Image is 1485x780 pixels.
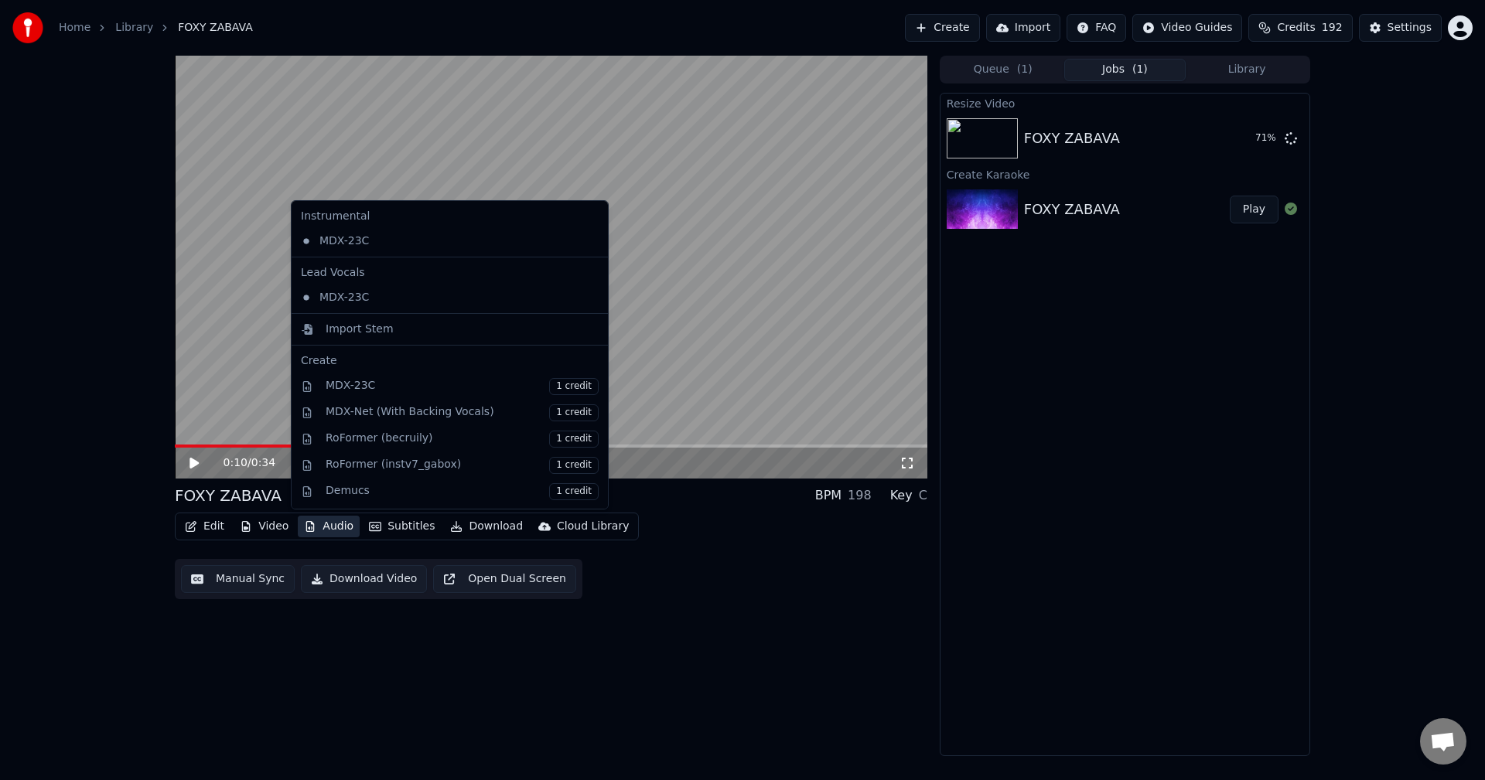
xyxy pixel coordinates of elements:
div: Import Stem [326,322,394,337]
div: Key [890,486,913,505]
div: RoFormer (becruily) [326,431,599,448]
div: FOXY ZABAVA [175,485,282,506]
div: 71 % [1255,132,1278,145]
span: 192 [1322,20,1343,36]
div: Resize Video [940,94,1309,112]
div: / [224,455,261,471]
button: Queue [942,59,1064,81]
button: Settings [1359,14,1442,42]
div: Create [301,353,599,369]
div: MDX-23C [295,229,582,254]
button: Video Guides [1132,14,1242,42]
button: Jobs [1064,59,1186,81]
a: Library [115,20,153,36]
div: MDX-23C [295,285,582,310]
div: 198 [848,486,872,505]
span: 1 credit [549,483,599,500]
div: Lead Vocals [295,261,605,285]
div: BPM [815,486,841,505]
div: RoFormer (instv7_gabox) [326,457,599,474]
div: Demucs [326,483,599,500]
button: Create [905,14,980,42]
button: Play [1230,196,1278,223]
button: Library [1186,59,1308,81]
button: Edit [179,516,230,537]
div: Instrumental [295,204,605,229]
div: MDX-23C [326,378,599,395]
button: Open Dual Screen [433,565,576,593]
div: MDX-Net (With Backing Vocals) [326,404,599,421]
span: FOXY ZABAVA [178,20,252,36]
button: Subtitles [363,516,441,537]
button: FAQ [1067,14,1126,42]
span: 1 credit [549,431,599,448]
div: Settings [1388,20,1432,36]
div: FOXY ZABAVA [1024,128,1120,149]
button: Manual Sync [181,565,295,593]
span: 1 credit [549,457,599,474]
div: Cloud Library [557,519,629,534]
button: Download [444,516,529,537]
span: Credits [1277,20,1315,36]
div: C [919,486,927,505]
span: 0:10 [224,455,247,471]
span: ( 1 ) [1132,62,1148,77]
div: FOXY ZABAVA [1024,199,1120,220]
span: ( 1 ) [1017,62,1033,77]
button: Credits192 [1248,14,1352,42]
a: Home [59,20,90,36]
div: Open chat [1420,718,1466,765]
nav: breadcrumb [59,20,253,36]
button: Video [234,516,295,537]
button: Import [986,14,1060,42]
span: 1 credit [549,404,599,421]
img: youka [12,12,43,43]
div: Create Karaoke [940,165,1309,183]
button: Audio [298,516,360,537]
button: Download Video [301,565,427,593]
span: 1 credit [549,378,599,395]
span: 0:34 [251,455,275,471]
